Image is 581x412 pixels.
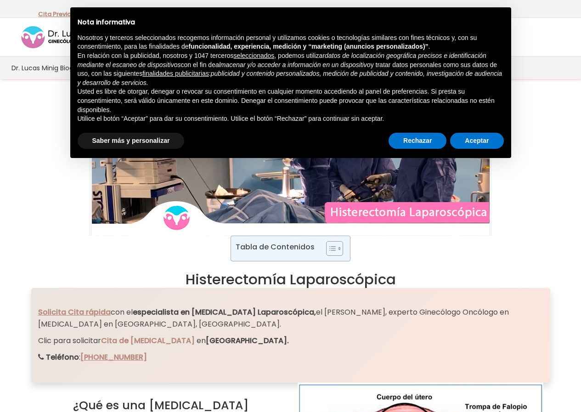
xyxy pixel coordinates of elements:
[78,51,504,87] p: En relación con la publicidad, nosotros y 1047 terceros , podemos utilizar con el fin de y tratar...
[78,52,486,68] em: datos de localización geográfica precisos e identificación mediante el escaneo de dispositivos
[389,133,446,149] button: Rechazar
[38,306,543,330] p: con el el [PERSON_NAME], experto Ginecólogo Oncólogo en [MEDICAL_DATA] en [GEOGRAPHIC_DATA], [GEO...
[450,133,503,149] button: Aceptar
[142,69,209,79] button: finalidades publicitarias
[38,8,74,20] p: -
[78,87,504,114] p: Usted es libre de otorgar, denegar o revocar su consentimiento en cualquier momento accediendo al...
[38,335,543,347] p: Clic para solicitar en
[78,114,504,124] p: Utilice el botón “Aceptar” para dar su consentimiento. Utilice el botón “Rechazar” para continuar...
[101,335,195,346] a: Cita de [MEDICAL_DATA]
[78,70,502,86] em: publicidad y contenido personalizados, medición de publicidad y contenido, investigación de audie...
[78,133,185,149] button: Saber más y personalizar
[59,56,90,79] a: Biografía
[80,352,147,362] a: [PHONE_NUMBER]
[60,62,89,73] span: Biografía
[11,62,58,73] span: Dr. Lucas Minig
[46,352,79,362] strong: Teléfono
[78,34,504,51] p: Nosotros y terceros seleccionados recogemos información personal y utilizamos cookies o tecnologí...
[38,10,71,18] a: Cita Previa
[236,242,315,252] p: Tabla de Contenidos
[11,56,59,79] a: Dr. Lucas Minig
[206,335,289,346] strong: [GEOGRAPHIC_DATA].
[319,241,341,256] a: Toggle Table of Content
[38,351,543,363] p: :
[234,51,275,61] button: seleccionados
[215,61,371,68] em: almacenar y/o acceder a información en un dispositivo
[189,43,429,50] strong: funcionalidad, experiencia, medición y “marketing (anuncios personalizados)”
[38,307,111,317] a: Solicita Cita rápida
[78,18,504,26] h2: Nota informativa
[133,307,316,317] strong: especialista en [MEDICAL_DATA] Laparoscópica,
